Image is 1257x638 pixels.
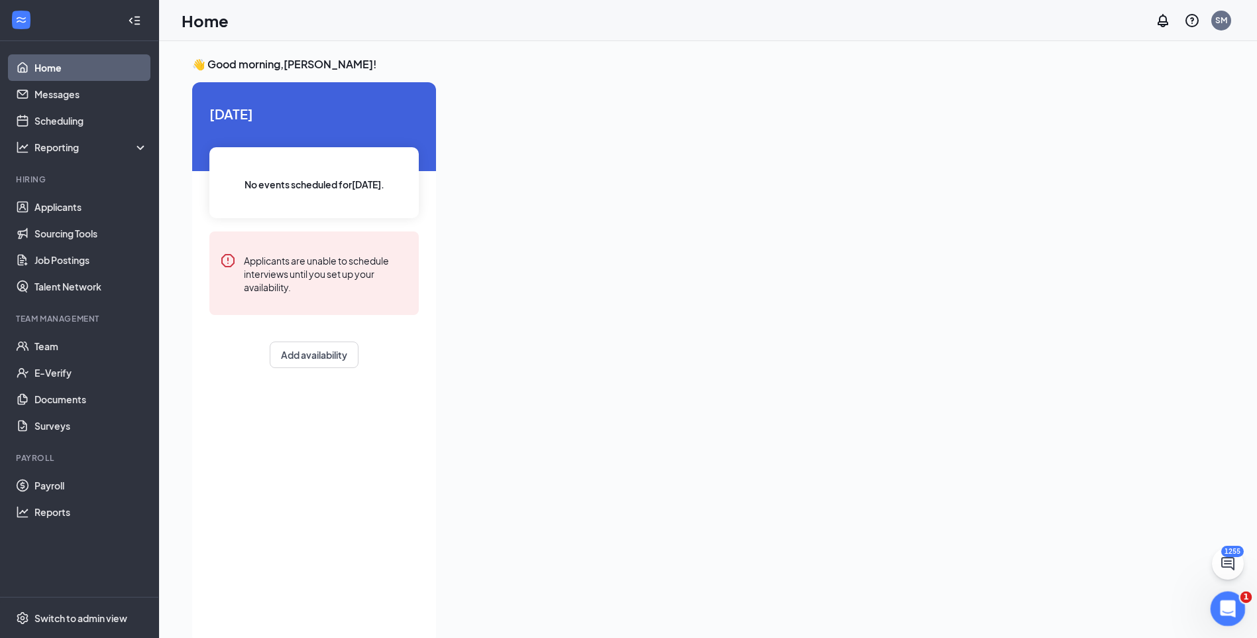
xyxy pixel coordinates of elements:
a: Applicants [34,194,148,220]
a: Reports [34,499,148,525]
a: Scheduling [34,107,148,134]
a: Payroll [34,472,148,499]
svg: ChatActive [1220,556,1236,572]
svg: Error [220,253,236,269]
a: Job Postings [34,247,148,273]
svg: Settings [16,611,29,625]
a: E-Verify [34,359,148,386]
div: 1255 [1221,546,1244,557]
a: Documents [34,386,148,413]
h3: 👋 Good morning, [PERSON_NAME] ! [192,57,1189,72]
div: SM [1215,15,1227,26]
div: Payroll [16,452,145,464]
span: [DATE] [209,103,419,124]
a: Sourcing Tools [34,220,148,247]
div: Hiring [16,174,145,185]
svg: QuestionInfo [1184,13,1200,29]
a: Team [34,333,148,359]
button: ChatActive [1212,548,1244,580]
div: Applicants are unable to schedule interviews until you set up your availability. [244,253,408,294]
div: Reporting [34,141,148,154]
div: Switch to admin view [34,611,127,625]
svg: Collapse [128,14,141,27]
a: Surveys [34,413,148,439]
span: 1 [1240,592,1252,604]
svg: Analysis [16,141,29,154]
button: Add availability [270,342,358,368]
h1: Home [182,9,229,32]
span: No events scheduled for [DATE] . [245,177,384,192]
a: Messages [34,81,148,107]
iframe: Intercom live chat [1211,592,1246,627]
svg: Notifications [1155,13,1171,29]
div: Team Management [16,313,145,324]
a: Home [34,54,148,81]
a: Talent Network [34,273,148,300]
svg: WorkstreamLogo [15,13,28,27]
